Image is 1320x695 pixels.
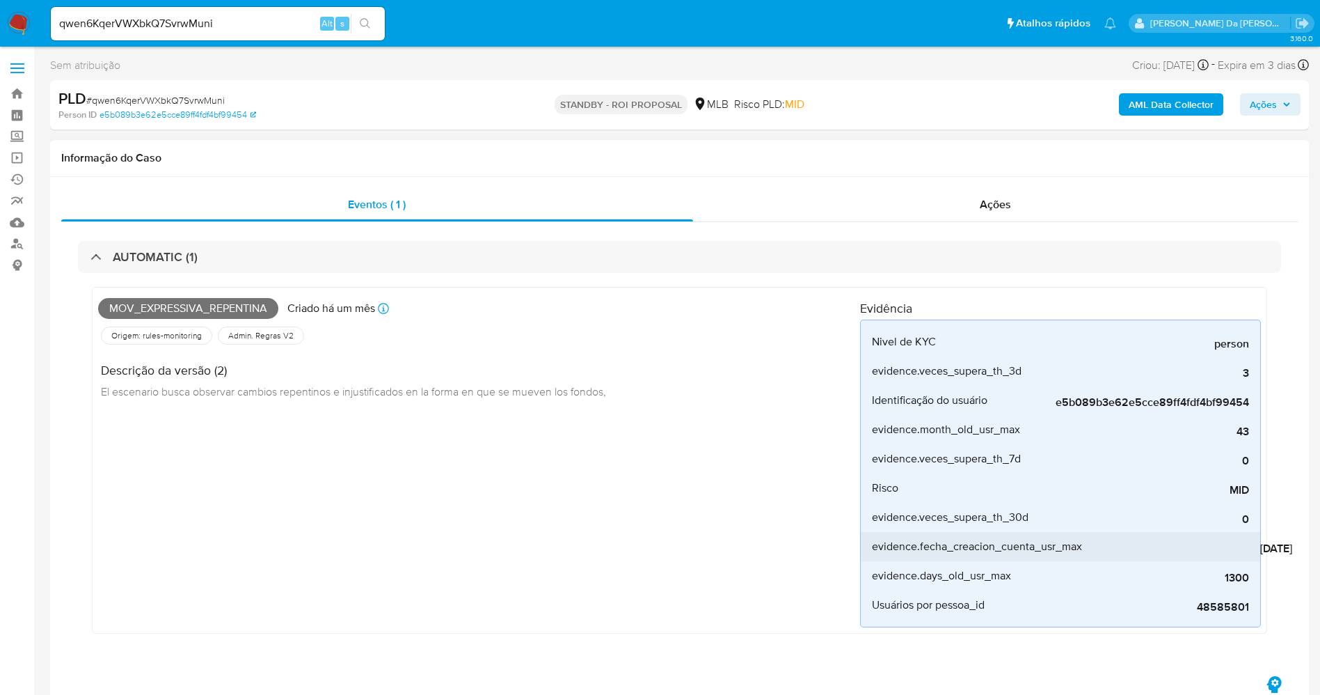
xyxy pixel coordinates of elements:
[1016,16,1090,31] span: Atalhos rápidos
[734,97,804,112] span: Risco PLD:
[50,58,120,73] span: Sem atribuição
[555,95,687,114] p: STANDBY - ROI PROPOSAL
[785,96,804,112] span: MID
[58,87,86,109] b: PLD
[321,17,333,30] span: Alt
[1211,56,1215,75] span: -
[100,109,256,121] a: e5b089b3e62e5cce89ff4fdf4bf99454
[1150,17,1291,30] p: patricia.varelo@mercadopago.com.br
[78,241,1281,273] div: AUTOMATIC (1)
[86,93,225,107] span: # qwen6KqerVWXbkQ7SvrwMuni
[980,196,1011,212] span: Ações
[51,15,385,33] input: Pesquise usuários ou casos...
[287,301,375,316] p: Criado há um mês
[351,14,379,33] button: search-icon
[101,363,606,378] h4: Descrição da versão (2)
[1132,56,1209,75] div: Criou: [DATE]
[113,249,198,265] h3: AUTOMATIC (1)
[1295,16,1310,31] a: Sair
[348,196,406,212] span: Eventos ( 1 )
[1104,17,1116,29] a: Notificações
[61,151,1298,165] h1: Informação do Caso
[1119,93,1223,116] button: AML Data Collector
[1240,93,1301,116] button: Ações
[693,97,729,112] div: MLB
[101,384,606,399] span: El escenario busca observar cambios repentinos e injustificados en la forma en que se mueven los ...
[110,330,203,341] span: Origem: rules-monitoring
[1129,93,1214,116] b: AML Data Collector
[98,298,278,319] span: Mov_expressiva_repentina
[1218,58,1296,73] span: Expira em 3 dias
[1250,93,1277,116] span: Ações
[227,330,295,341] span: Admin. Regras V2
[58,109,97,121] b: Person ID
[340,17,344,30] span: s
